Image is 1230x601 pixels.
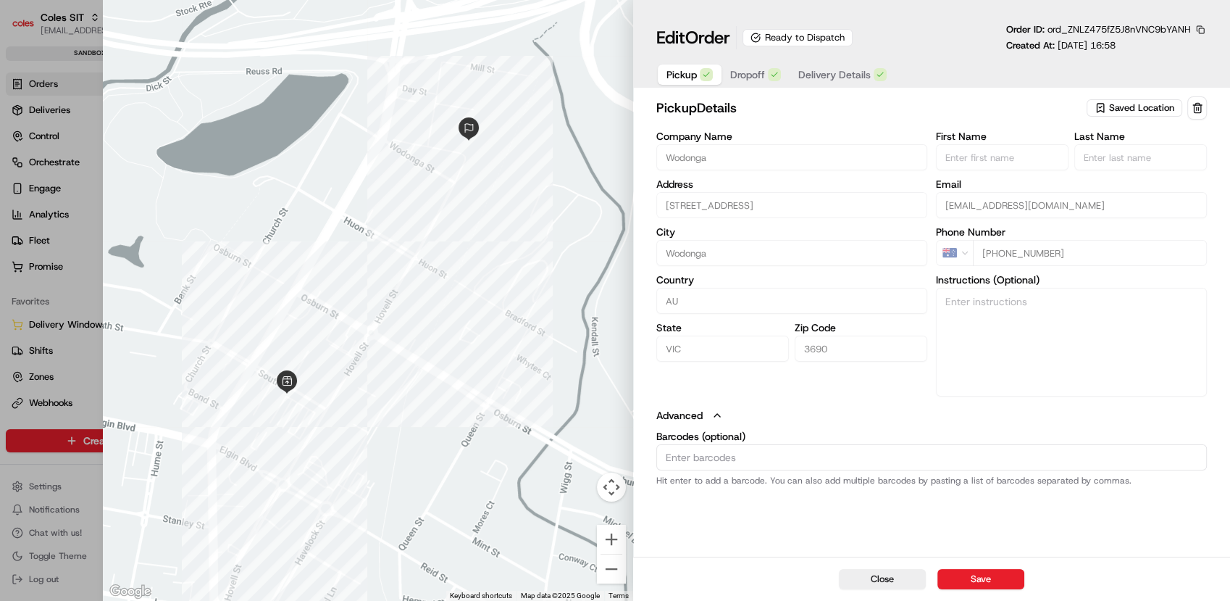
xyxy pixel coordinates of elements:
[1109,101,1174,115] span: Saved Location
[49,153,183,165] div: We're available if you need us!
[14,138,41,165] img: 1736555255976-a54dd68f-1ca7-489b-9aae-adbdc363a1c4
[742,29,853,46] div: Ready to Dispatch
[14,212,26,223] div: 📗
[936,192,1207,218] input: Enter email
[106,582,154,601] img: Google
[597,555,626,584] button: Zoom out
[1074,144,1207,170] input: Enter last name
[839,569,926,589] button: Close
[656,408,1207,423] button: Advanced
[656,26,730,49] h1: Edit
[29,210,111,225] span: Knowledge Base
[656,444,1207,471] input: Enter barcodes
[936,227,1207,237] label: Phone Number
[117,204,238,231] a: 💻API Documentation
[656,323,789,333] label: State
[656,431,1207,442] label: Barcodes (optional)
[49,138,238,153] div: Start new chat
[656,98,1084,118] h2: pickup Details
[936,131,1068,141] label: First Name
[14,58,264,81] p: Welcome 👋
[144,246,175,257] span: Pylon
[38,94,261,109] input: Got a question? Start typing here...
[1047,23,1191,36] span: ord_ZNLZ475fZ5J8nVNC9bYANH
[1087,98,1184,118] button: Saved Location
[1058,39,1116,51] span: [DATE] 16:58
[936,179,1207,189] label: Email
[597,525,626,554] button: Zoom in
[656,240,927,266] input: Enter city
[106,582,154,601] a: Open this area in Google Maps (opens a new window)
[656,192,927,218] input: 1-13 South St, Wodonga VIC 3690, Australia
[656,408,703,423] label: Advanced
[730,67,765,82] span: Dropoff
[973,240,1207,266] input: Enter phone number
[656,475,1207,486] p: Hit enter to add a barcode. You can also add multiple barcodes by pasting a list of barcodes sepa...
[450,591,512,601] button: Keyboard shortcuts
[656,131,927,141] label: Company Name
[936,144,1068,170] input: Enter first name
[936,275,1207,285] label: Instructions (Optional)
[1006,39,1116,52] p: Created At:
[1074,131,1207,141] label: Last Name
[246,143,264,160] button: Start new chat
[795,323,927,333] label: Zip Code
[798,67,871,82] span: Delivery Details
[666,67,697,82] span: Pickup
[656,179,927,189] label: Address
[521,592,600,600] span: Map data ©2025 Google
[608,592,629,600] a: Terms (opens in new tab)
[795,336,927,362] input: Enter zip code
[656,144,927,170] input: Enter company name
[122,212,134,223] div: 💻
[102,245,175,257] a: Powered byPylon
[14,14,43,43] img: Nash
[685,26,730,49] span: Order
[137,210,233,225] span: API Documentation
[656,275,927,285] label: Country
[1006,23,1191,36] p: Order ID:
[656,336,789,362] input: Enter state
[937,569,1024,589] button: Save
[656,288,927,314] input: Enter country
[597,473,626,502] button: Map camera controls
[656,227,927,237] label: City
[9,204,117,231] a: 📗Knowledge Base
